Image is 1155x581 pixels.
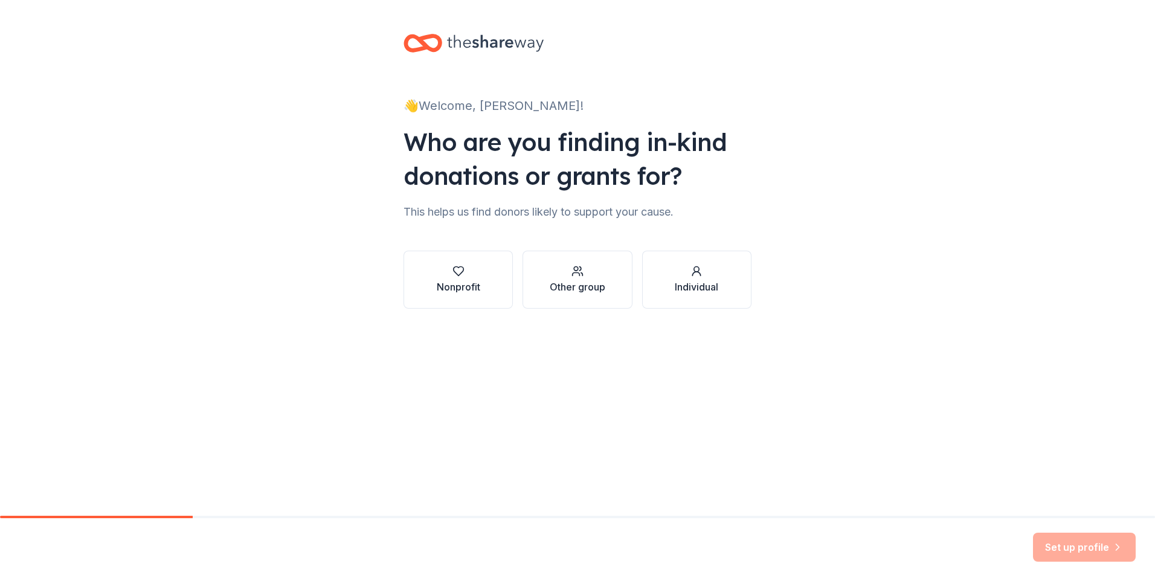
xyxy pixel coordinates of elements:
[404,251,513,309] button: Nonprofit
[523,251,632,309] button: Other group
[404,202,751,222] div: This helps us find donors likely to support your cause.
[642,251,751,309] button: Individual
[675,280,718,294] div: Individual
[550,280,605,294] div: Other group
[404,96,751,115] div: 👋 Welcome, [PERSON_NAME]!
[437,280,480,294] div: Nonprofit
[404,125,751,193] div: Who are you finding in-kind donations or grants for?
